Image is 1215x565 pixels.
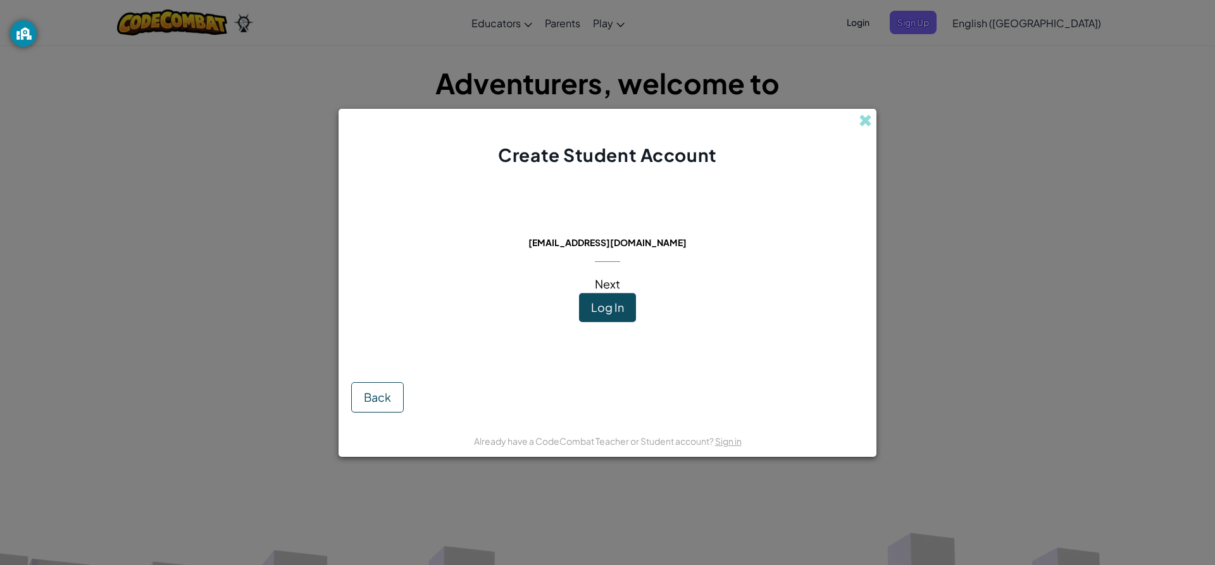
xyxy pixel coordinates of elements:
[595,276,620,291] span: Next
[498,144,716,166] span: Create Student Account
[474,435,715,447] span: Already have a CodeCombat Teacher or Student account?
[528,237,687,248] span: [EMAIL_ADDRESS][DOMAIN_NAME]
[10,20,37,47] button: GoGuardian Privacy Information
[715,435,742,447] a: Sign in
[364,390,391,404] span: Back
[579,293,636,322] button: Log In
[351,382,404,413] button: Back
[518,219,697,233] span: This email is already in use:
[591,300,624,314] span: Log In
